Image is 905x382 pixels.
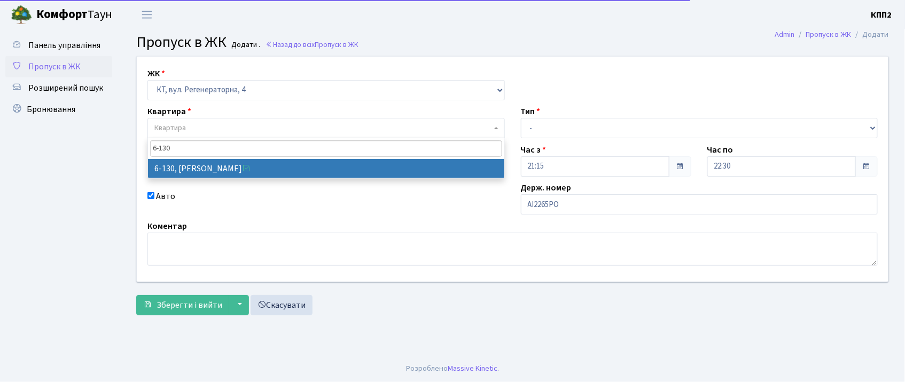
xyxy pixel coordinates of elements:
label: Час з [521,144,547,156]
span: Пропуск в ЖК [136,31,227,53]
a: Скасувати [251,295,313,315]
span: Зберегти і вийти [157,299,222,311]
button: Переключити навігацію [134,6,160,23]
span: Панель управління [28,39,100,51]
b: Комфорт [36,6,88,23]
span: Квартира [154,123,186,133]
li: Додати [852,29,889,41]
small: Додати . [230,41,261,50]
a: КПП2 [871,9,892,21]
label: Час по [707,144,734,156]
span: Розширений пошук [28,82,103,94]
a: Панель управління [5,35,112,56]
label: Тип [521,105,541,118]
div: Розроблено . [406,363,499,375]
a: Admin [775,29,795,40]
span: Бронювання [27,104,75,115]
a: Пропуск в ЖК [806,29,852,40]
a: Назад до всіхПропуск в ЖК [266,39,358,50]
a: Бронювання [5,99,112,120]
label: ЖК [147,67,165,80]
label: Авто [156,190,175,203]
li: 6-130, [PERSON_NAME] [148,159,504,178]
a: Розширений пошук [5,77,112,99]
a: Пропуск в ЖК [5,56,112,77]
nav: breadcrumb [759,23,905,46]
img: logo.png [11,4,32,26]
a: Massive Kinetic [448,363,497,374]
span: Таун [36,6,112,24]
input: АА1234АА [521,194,878,214]
span: Пропуск в ЖК [28,61,81,73]
label: Квартира [147,105,191,118]
label: Коментар [147,220,187,233]
button: Зберегти і вийти [136,295,229,315]
span: Пропуск в ЖК [315,39,358,50]
label: Держ. номер [521,181,572,194]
